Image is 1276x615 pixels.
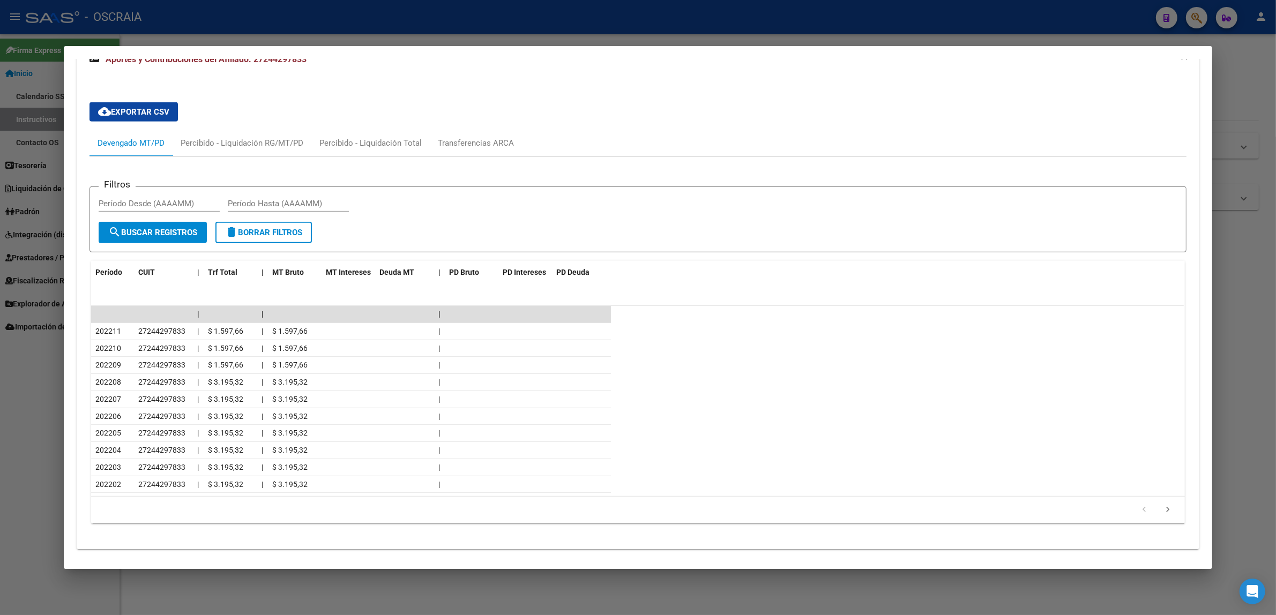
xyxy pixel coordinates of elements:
[193,261,204,284] datatable-header-cell: |
[106,54,307,64] span: Aportes y Contribuciones del Afiliado: 27244297833
[95,268,122,276] span: Período
[138,395,185,403] span: 27244297833
[138,429,185,437] span: 27244297833
[95,463,121,471] span: 202203
[95,446,121,454] span: 202204
[319,137,422,149] div: Percibido - Liquidación Total
[262,327,263,335] span: |
[138,344,185,352] span: 27244297833
[262,429,263,437] span: |
[98,107,169,117] span: Exportar CSV
[208,412,243,421] span: $ 3.195,32
[272,412,308,421] span: $ 3.195,32
[262,310,264,318] span: |
[197,344,199,352] span: |
[438,395,440,403] span: |
[438,429,440,437] span: |
[262,412,263,421] span: |
[208,480,243,489] span: $ 3.195,32
[326,268,371,276] span: MT Intereses
[208,446,243,454] span: $ 3.195,32
[438,268,441,276] span: |
[262,446,263,454] span: |
[445,261,498,284] datatable-header-cell: PD Bruto
[95,412,121,421] span: 202206
[552,261,611,284] datatable-header-cell: PD Deuda
[438,310,441,318] span: |
[449,268,479,276] span: PD Bruto
[215,222,312,243] button: Borrar Filtros
[272,378,308,386] span: $ 3.195,32
[138,463,185,471] span: 27244297833
[138,480,185,489] span: 27244297833
[108,228,197,237] span: Buscar Registros
[197,446,199,454] span: |
[95,344,121,352] span: 202210
[95,378,121,386] span: 202208
[89,102,178,122] button: Exportar CSV
[272,463,308,471] span: $ 3.195,32
[95,361,121,369] span: 202209
[208,463,243,471] span: $ 3.195,32
[98,137,165,149] div: Devengado MT/PD
[438,361,440,369] span: |
[138,446,185,454] span: 27244297833
[262,344,263,352] span: |
[438,412,440,421] span: |
[272,395,308,403] span: $ 3.195,32
[268,261,322,284] datatable-header-cell: MT Bruto
[503,268,546,276] span: PD Intereses
[197,412,199,421] span: |
[262,268,264,276] span: |
[272,361,308,369] span: $ 1.597,66
[375,261,434,284] datatable-header-cell: Deuda MT
[197,395,199,403] span: |
[98,105,111,118] mat-icon: cloud_download
[95,395,121,403] span: 202207
[208,344,243,352] span: $ 1.597,66
[208,429,243,437] span: $ 3.195,32
[262,395,263,403] span: |
[438,378,440,386] span: |
[262,378,263,386] span: |
[272,446,308,454] span: $ 3.195,32
[99,178,136,190] h3: Filtros
[77,77,1199,549] div: Aportes y Contribuciones del Afiliado: 27244297833
[225,226,238,238] mat-icon: delete
[197,429,199,437] span: |
[91,261,134,284] datatable-header-cell: Período
[95,480,121,489] span: 202202
[262,480,263,489] span: |
[208,395,243,403] span: $ 3.195,32
[272,344,308,352] span: $ 1.597,66
[181,137,303,149] div: Percibido - Liquidación RG/MT/PD
[138,268,155,276] span: CUIT
[262,361,263,369] span: |
[272,268,304,276] span: MT Bruto
[197,463,199,471] span: |
[138,361,185,369] span: 27244297833
[272,480,308,489] span: $ 3.195,32
[438,446,440,454] span: |
[208,268,237,276] span: Trf Total
[197,361,199,369] span: |
[272,327,308,335] span: $ 1.597,66
[208,327,243,335] span: $ 1.597,66
[108,226,121,238] mat-icon: search
[99,222,207,243] button: Buscar Registros
[138,378,185,386] span: 27244297833
[262,463,263,471] span: |
[438,327,440,335] span: |
[438,463,440,471] span: |
[322,261,375,284] datatable-header-cell: MT Intereses
[138,327,185,335] span: 27244297833
[498,261,552,284] datatable-header-cell: PD Intereses
[95,429,121,437] span: 202205
[272,429,308,437] span: $ 3.195,32
[95,327,121,335] span: 202211
[134,261,193,284] datatable-header-cell: CUIT
[257,261,268,284] datatable-header-cell: |
[434,261,445,284] datatable-header-cell: |
[438,480,440,489] span: |
[197,310,199,318] span: |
